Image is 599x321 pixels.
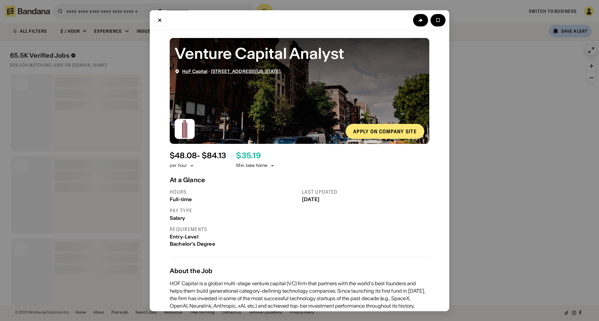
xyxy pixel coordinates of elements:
[170,267,429,275] div: About the Job
[175,119,195,139] img: HoF Capital logo
[170,188,297,195] div: Hours
[302,196,429,202] div: [DATE]
[170,176,429,183] div: At a Glance
[170,215,297,221] div: Salary
[175,43,424,64] div: Venture Capital Analyst
[153,14,166,26] button: Close
[170,163,187,169] div: per hour
[346,124,424,139] a: Apply on company site
[302,188,429,195] div: Last updated
[236,163,275,169] div: Min. take home
[170,226,297,232] div: Requirements
[170,241,297,247] div: Bachelor's Degree
[170,207,297,214] div: Pay type
[211,68,281,74] a: [STREET_ADDRESS][US_STATE]
[236,151,261,160] div: $ 35.19
[182,68,208,74] a: HoF Capital
[353,129,417,134] div: Apply on company site
[170,196,297,202] div: Full-time
[170,234,297,239] div: Entry-Level
[182,68,281,74] div: ·
[170,280,429,317] div: HOF Capital is a global multi-stage venture capital (VC) firm that partners with the world's best...
[170,151,226,160] div: $ 48.08 - $84.13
